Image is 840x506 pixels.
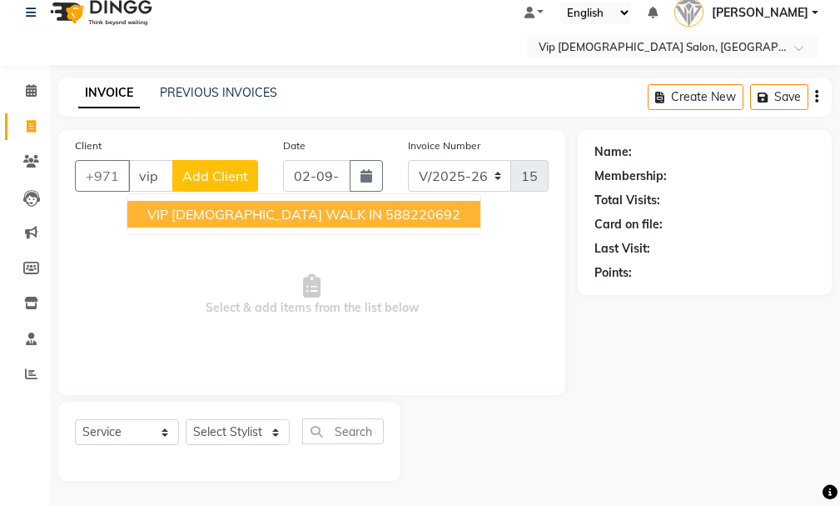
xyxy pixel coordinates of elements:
[712,4,808,22] span: [PERSON_NAME]
[594,216,663,233] div: Card on file:
[408,138,480,153] label: Invoice Number
[594,240,650,258] div: Last Visit:
[385,206,460,223] ngb-highlight: 588220692
[594,192,660,209] div: Total Visits:
[750,84,808,110] button: Save
[147,206,382,223] span: VIP [DEMOGRAPHIC_DATA] WALK IN
[128,160,173,192] input: Search by Name/Mobile/Email/Code
[78,78,140,108] a: INVOICE
[594,168,667,185] div: Membership:
[75,138,102,153] label: Client
[160,85,277,100] a: PREVIOUS INVOICES
[182,168,248,184] span: Add Client
[302,418,384,444] input: Search or Scan
[75,160,130,192] button: +971
[283,138,306,153] label: Date
[594,264,632,282] div: Points:
[75,212,549,378] span: Select & add items from the list below
[172,160,258,192] button: Add Client
[648,84,743,110] button: Create New
[594,143,632,161] div: Name:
